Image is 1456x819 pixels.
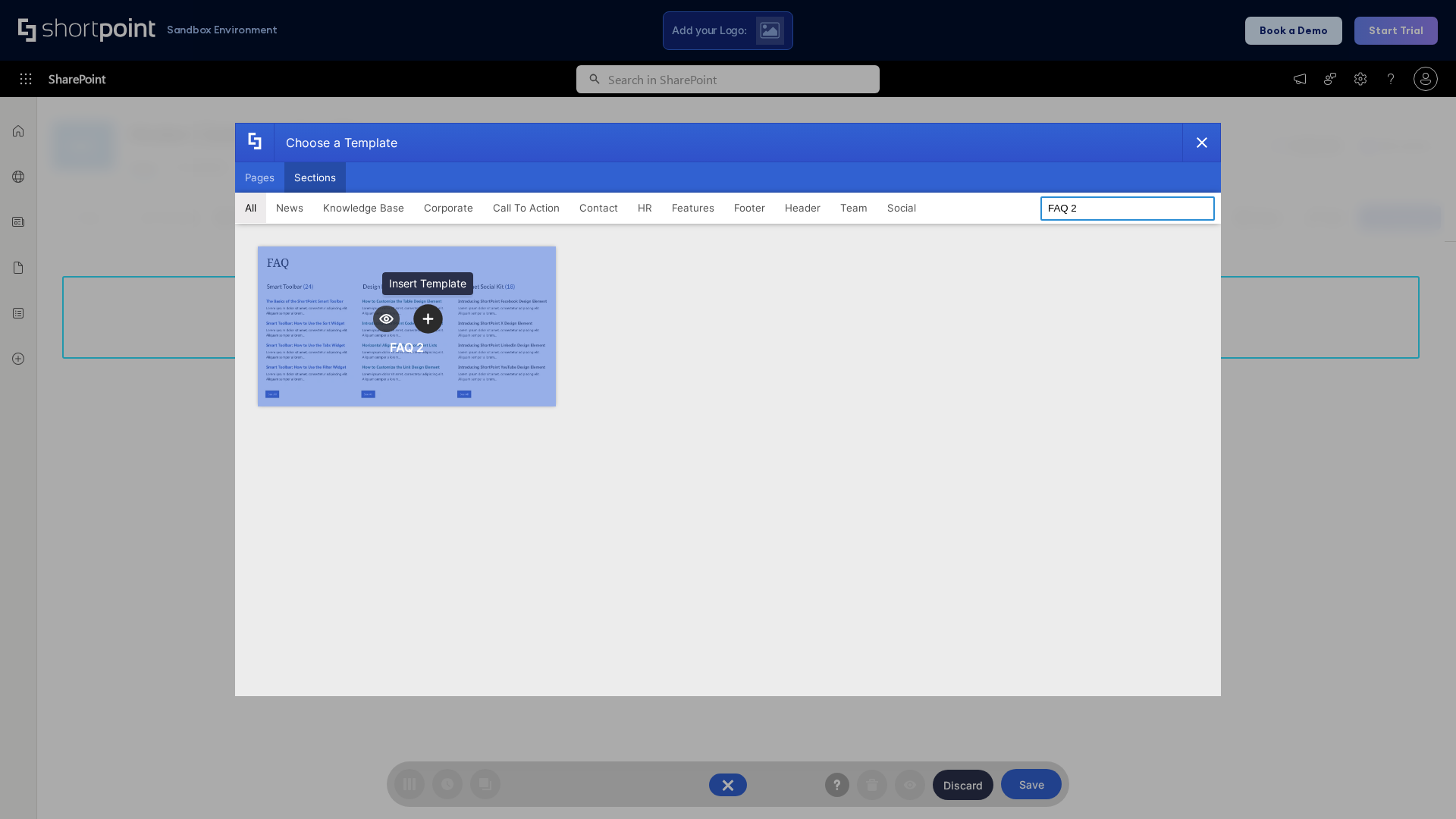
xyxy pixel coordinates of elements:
[274,124,397,162] div: Choose a Template
[414,193,483,223] button: Corporate
[390,340,424,355] div: FAQ 2
[284,162,346,193] button: Sections
[662,193,724,223] button: Features
[235,162,284,193] button: Pages
[830,193,877,223] button: Team
[235,123,1221,696] div: template selector
[775,193,830,223] button: Header
[1380,746,1456,819] iframe: Chat Widget
[235,193,266,223] button: All
[570,193,628,223] button: Contact
[877,193,926,223] button: Social
[266,193,313,223] button: News
[1040,196,1215,221] input: Search
[628,193,662,223] button: HR
[724,193,775,223] button: Footer
[483,193,570,223] button: Call To Action
[313,193,414,223] button: Knowledge Base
